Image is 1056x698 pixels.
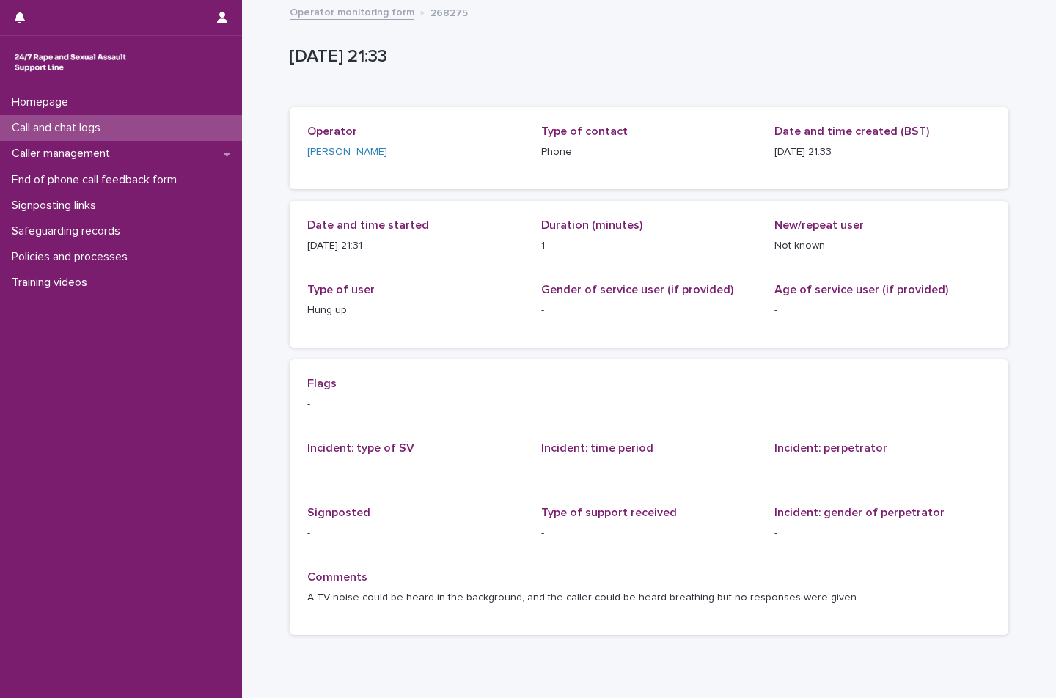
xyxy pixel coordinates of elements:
p: - [541,461,758,477]
p: - [307,526,524,541]
p: Caller management [6,147,122,161]
p: - [774,303,991,318]
span: Flags [307,378,337,389]
p: Hung up [307,303,524,318]
p: - [307,397,991,412]
p: - [541,303,758,318]
a: [PERSON_NAME] [307,144,387,160]
span: Incident: gender of perpetrator [774,507,945,518]
img: rhQMoQhaT3yELyF149Cw [12,48,129,77]
p: Not known [774,238,991,254]
p: Policies and processes [6,250,139,264]
span: Gender of service user (if provided) [541,284,733,295]
p: Signposting links [6,199,108,213]
p: [DATE] 21:33 [290,46,1002,67]
span: Type of support received [541,507,677,518]
p: 1 [541,238,758,254]
span: Date and time created (BST) [774,125,929,137]
p: - [774,526,991,541]
p: A TV noise could be heard in the background, and the caller could be heard breathing but no respo... [307,590,991,606]
p: Homepage [6,95,80,109]
span: Duration (minutes) [541,219,642,231]
span: Incident: type of SV [307,442,414,454]
span: Incident: perpetrator [774,442,887,454]
p: - [541,526,758,541]
p: - [307,461,524,477]
span: Comments [307,571,367,583]
span: Age of service user (if provided) [774,284,948,295]
span: Signposted [307,507,370,518]
p: - [774,461,991,477]
p: Call and chat logs [6,121,112,135]
span: New/repeat user [774,219,864,231]
span: Date and time started [307,219,429,231]
p: Training videos [6,276,99,290]
p: [DATE] 21:33 [774,144,991,160]
p: [DATE] 21:31 [307,238,524,254]
span: Incident: time period [541,442,653,454]
span: Type of user [307,284,375,295]
p: Phone [541,144,758,160]
p: 268275 [430,4,468,20]
p: End of phone call feedback form [6,173,188,187]
span: Type of contact [541,125,628,137]
p: Safeguarding records [6,224,132,238]
a: Operator monitoring form [290,3,414,20]
span: Operator [307,125,357,137]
